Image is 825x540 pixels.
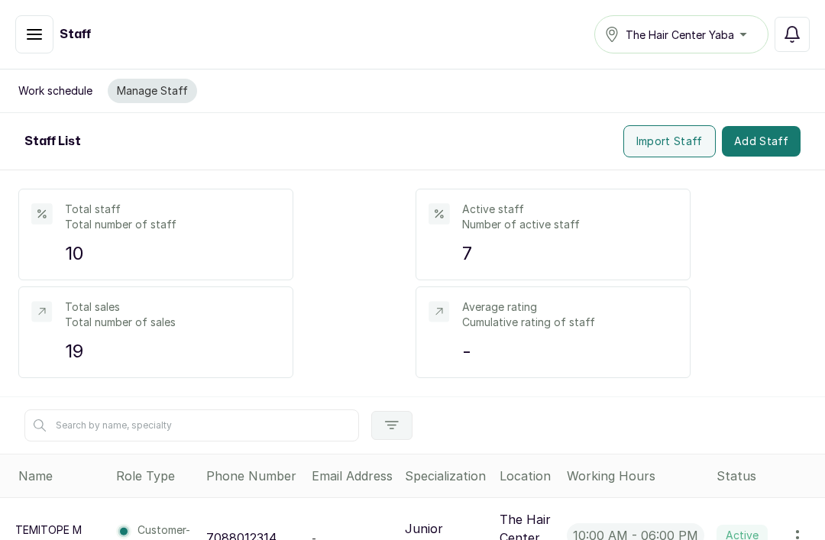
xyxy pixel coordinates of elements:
[60,25,91,44] h1: Staff
[500,467,555,485] div: Location
[65,217,280,232] p: Total number of staff
[18,467,104,485] div: Name
[462,315,678,330] p: Cumulative rating of staff
[462,338,678,365] p: -
[405,467,487,485] div: Specialization
[462,202,678,217] p: Active staff
[717,467,819,485] div: Status
[9,79,102,103] button: Work schedule
[206,467,299,485] div: Phone Number
[65,299,280,315] p: Total sales
[462,240,678,267] p: 7
[462,217,678,232] p: Number of active staff
[722,126,801,157] button: Add Staff
[65,315,280,330] p: Total number of sales
[116,467,194,485] div: Role Type
[623,125,716,157] button: Import Staff
[594,15,768,53] button: The Hair Center Yaba
[626,27,734,43] span: The Hair Center Yaba
[462,299,678,315] p: Average rating
[24,132,81,150] h2: Staff List
[65,202,280,217] p: Total staff
[65,338,280,365] p: 19
[567,467,704,485] div: Working Hours
[65,240,280,267] p: 10
[24,409,359,441] input: Search by name, specialty
[312,467,393,485] div: Email Address
[15,522,100,538] p: Temitope M
[108,79,197,103] button: Manage Staff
